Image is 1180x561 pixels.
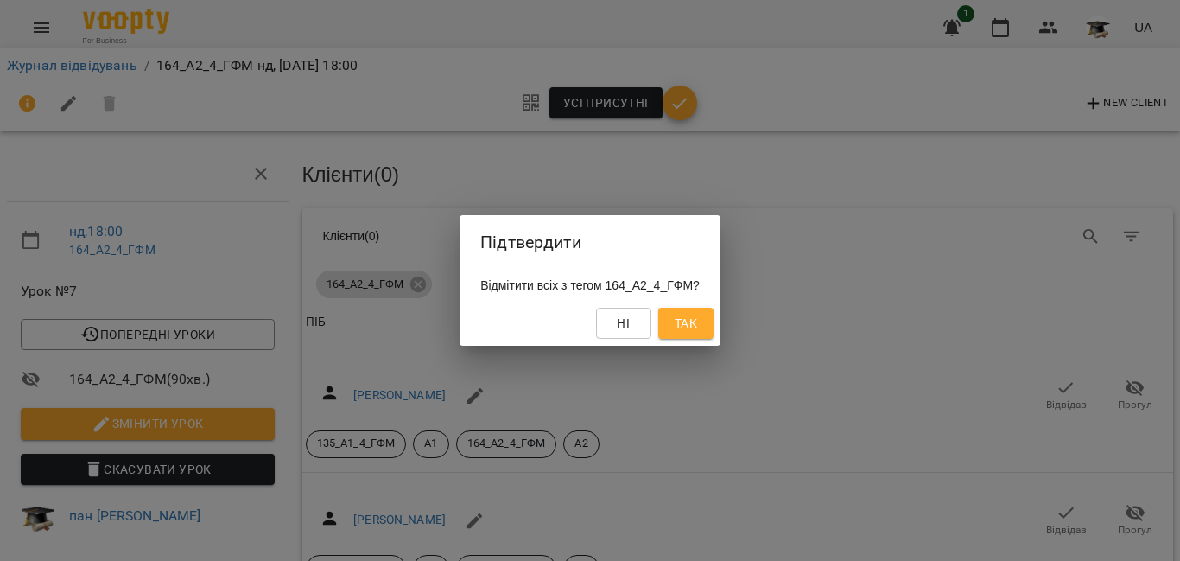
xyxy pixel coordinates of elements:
[460,270,720,301] div: Відмітити всіх з тегом 164_А2_4_ГФМ?
[480,229,700,256] h2: Підтвердити
[617,313,630,334] span: Ні
[596,308,651,339] button: Ні
[658,308,714,339] button: Так
[675,313,697,334] span: Так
